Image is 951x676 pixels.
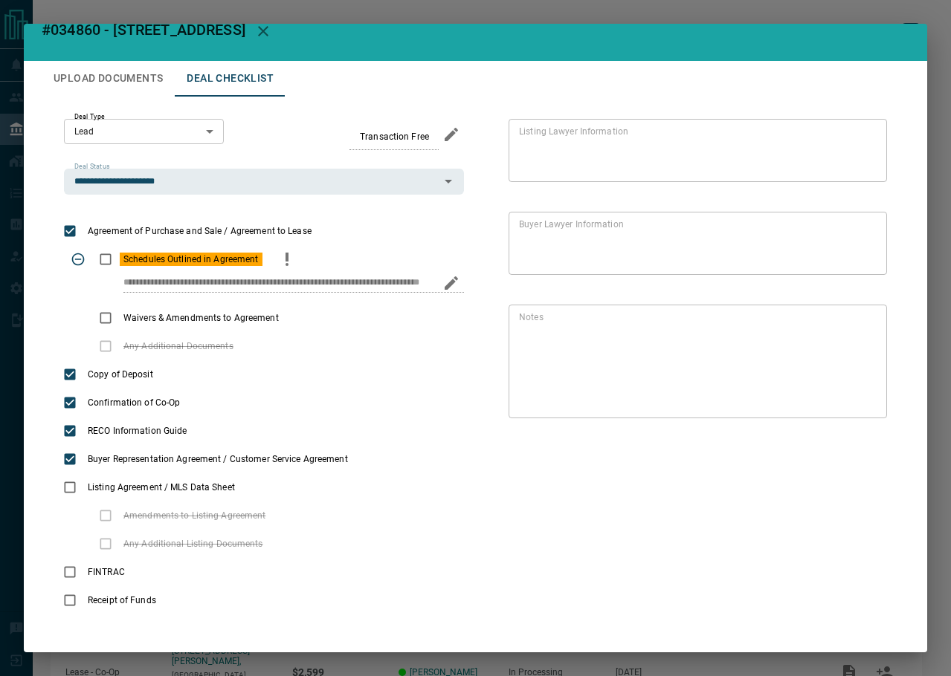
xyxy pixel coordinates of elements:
[120,339,237,353] span: Any Additional Documents
[438,171,459,192] button: Open
[274,245,300,273] button: priority
[84,396,184,409] span: Confirmation of Co-Op
[120,311,283,325] span: Waivers & Amendments to Agreement
[120,509,270,522] span: Amendments to Listing Agreement
[84,594,160,607] span: Receipt of Funds
[42,21,245,39] span: #034860 - [STREET_ADDRESS]
[519,218,871,269] textarea: text field
[64,119,224,144] div: Lead
[42,61,175,97] button: Upload Documents
[175,61,286,97] button: Deal Checklist
[84,224,315,238] span: Agreement of Purchase and Sale / Agreement to Lease
[84,481,239,494] span: Listing Agreement / MLS Data Sheet
[439,122,464,147] button: edit
[519,126,871,176] textarea: text field
[120,537,267,550] span: Any Additional Listing Documents
[519,311,871,412] textarea: text field
[84,565,129,579] span: FINTRAC
[84,452,352,466] span: Buyer Representation Agreement / Customer Service Agreement
[74,112,105,122] label: Deal Type
[84,424,190,438] span: RECO Information Guide
[439,270,464,296] button: edit
[74,162,109,172] label: Deal Status
[120,253,262,266] span: Schedules Outlined in Agreement
[84,368,157,381] span: Copy of Deposit
[64,245,92,273] span: Toggle Applicable
[123,273,433,293] input: checklist input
